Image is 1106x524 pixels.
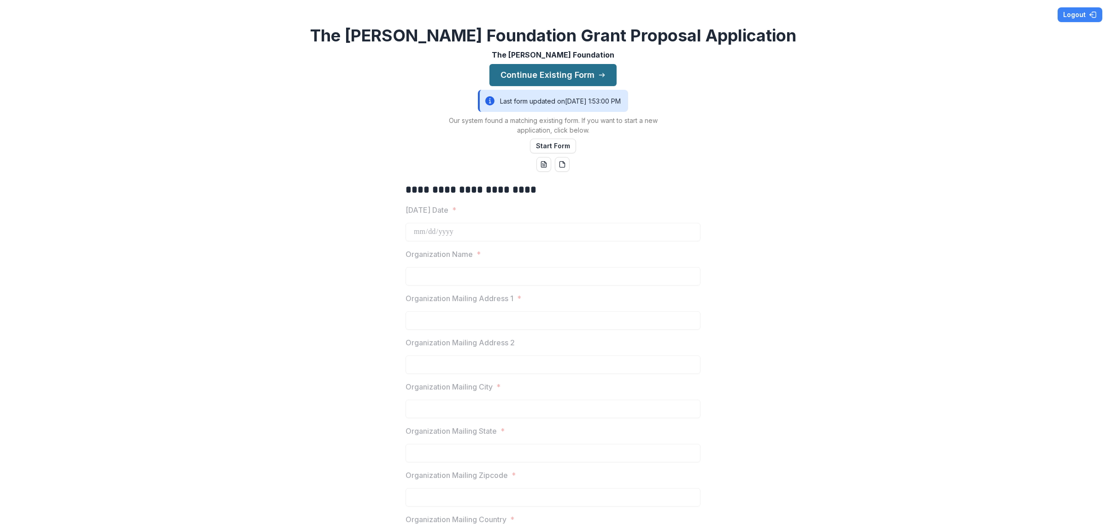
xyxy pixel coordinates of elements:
h2: The [PERSON_NAME] Foundation Grant Proposal Application [310,26,796,46]
button: word-download [536,157,551,172]
p: The [PERSON_NAME] Foundation [492,49,614,60]
p: Organization Mailing Address 2 [406,337,515,348]
button: pdf-download [555,157,570,172]
p: Our system found a matching existing form. If you want to start a new application, click below. [438,116,668,135]
div: Last form updated on [DATE] 1:53:00 PM [478,90,628,112]
p: Organization Mailing State [406,425,497,437]
button: Start Form [530,139,576,153]
p: Organization Mailing Zipcode [406,470,508,481]
p: Organization Mailing City [406,381,493,392]
button: Continue Existing Form [489,64,617,86]
p: [DATE] Date [406,204,448,215]
p: Organization Name [406,249,473,260]
p: Organization Mailing Address 1 [406,293,513,304]
button: Logout [1058,7,1102,22]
